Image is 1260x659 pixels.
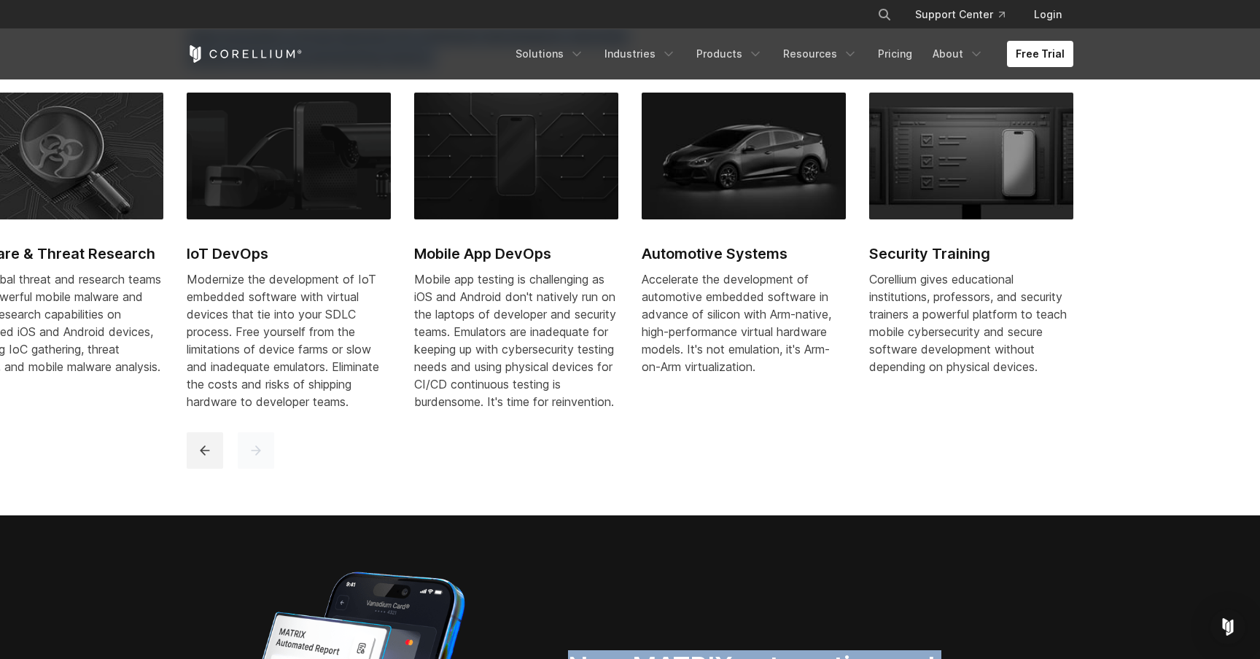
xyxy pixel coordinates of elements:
h2: Mobile App DevOps [414,243,618,265]
p: Corellium gives educational institutions, professors, and security trainers a powerful platform t... [869,270,1073,375]
a: Login [1022,1,1073,28]
a: Automotive Systems Automotive Systems Accelerate the development of automotive embedded software ... [642,93,846,405]
button: Search [871,1,898,28]
a: Corellium Home [187,45,303,63]
a: Solutions [507,41,593,67]
h2: Automotive Systems [642,243,846,265]
img: IoT DevOps [187,93,391,219]
h2: Security Training [869,243,1073,265]
a: Black UI showing checklist interface and iPhone mockup, symbolizing mobile app testing and vulner... [869,93,1073,405]
img: Automotive Systems [642,93,846,219]
a: IoT DevOps IoT DevOps Modernize the development of IoT embedded software with virtual devices tha... [187,93,391,428]
a: Products [688,41,771,67]
h2: IoT DevOps [187,243,391,265]
a: Industries [596,41,685,67]
a: Free Trial [1007,41,1073,67]
div: Navigation Menu [860,1,1073,28]
a: Pricing [869,41,921,67]
img: Mobile App DevOps [414,93,618,219]
button: previous [187,432,223,469]
button: next [238,432,274,469]
a: About [924,41,992,67]
div: Open Intercom Messenger [1210,609,1245,644]
p: Accelerate the development of automotive embedded software in advance of silicon with Arm-native,... [642,270,846,375]
a: Support Center [903,1,1016,28]
div: Modernize the development of IoT embedded software with virtual devices that tie into your SDLC p... [187,270,391,410]
a: Resources [774,41,866,67]
img: Black UI showing checklist interface and iPhone mockup, symbolizing mobile app testing and vulner... [869,93,1073,219]
div: Navigation Menu [507,41,1073,67]
a: Mobile App DevOps Mobile App DevOps Mobile app testing is challenging as iOS and Android don't na... [414,93,618,428]
div: Mobile app testing is challenging as iOS and Android don't natively run on the laptops of develop... [414,270,618,410]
